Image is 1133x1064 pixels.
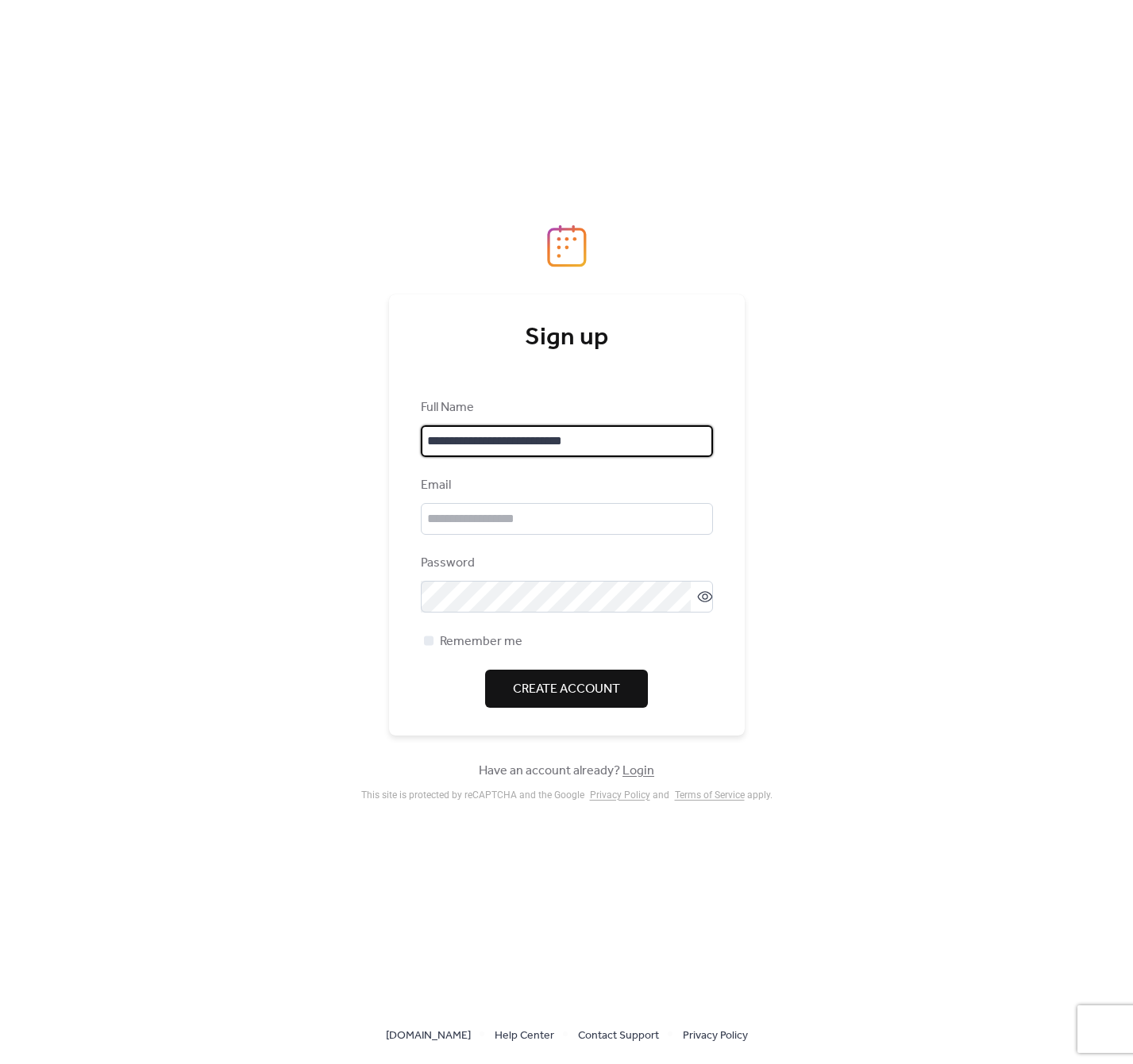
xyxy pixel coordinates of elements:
[683,1027,748,1046] span: Privacy Policy
[578,1027,659,1046] span: Contact Support
[361,789,773,801] div: This site is protected by reCAPTCHA and the Google and apply .
[421,476,710,495] div: Email
[421,322,713,354] div: Sign up
[622,759,654,783] a: Login
[421,554,710,573] div: Password
[386,1025,471,1045] a: [DOMAIN_NAME]
[495,1025,554,1045] a: Help Center
[386,1027,471,1046] span: [DOMAIN_NAME]
[683,1025,748,1045] a: Privacy Policy
[421,398,710,417] div: Full Name
[547,225,587,267] img: logo
[440,632,522,651] span: Remember me
[513,680,620,699] span: Create Account
[675,789,745,801] a: Terms of Service
[485,670,648,708] button: Create Account
[495,1027,554,1046] span: Help Center
[578,1025,659,1045] a: Contact Support
[479,762,654,781] span: Have an account already?
[590,789,650,801] a: Privacy Policy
